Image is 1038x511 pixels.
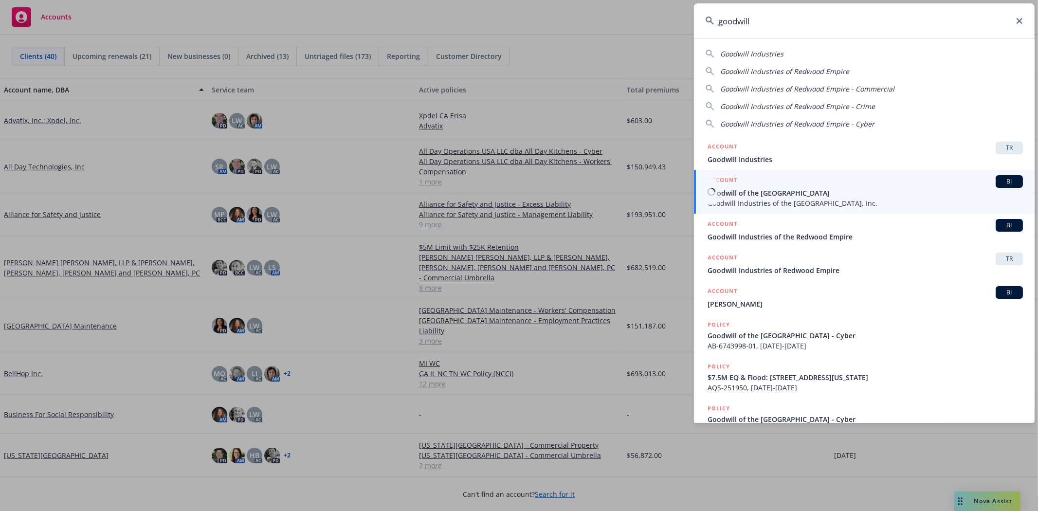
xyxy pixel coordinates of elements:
[708,265,1023,275] span: Goodwill Industries of Redwood Empire
[708,330,1023,341] span: Goodwill of the [GEOGRAPHIC_DATA] - Cyber
[708,232,1023,242] span: Goodwill Industries of the Redwood Empire
[708,403,730,413] h5: POLICY
[720,102,875,111] span: Goodwill Industries of Redwood Empire - Crime
[708,188,1023,198] span: Goodwill of the [GEOGRAPHIC_DATA]
[708,299,1023,309] span: [PERSON_NAME]
[708,219,737,231] h5: ACCOUNT
[708,414,1023,424] span: Goodwill of the [GEOGRAPHIC_DATA] - Cyber
[694,281,1035,314] a: ACCOUNTBI[PERSON_NAME]
[708,286,737,298] h5: ACCOUNT
[694,356,1035,398] a: POLICY$7.5M EQ & Flood: [STREET_ADDRESS][US_STATE]AQS-251950, [DATE]-[DATE]
[694,136,1035,170] a: ACCOUNTTRGoodwill Industries
[708,154,1023,164] span: Goodwill Industries
[694,398,1035,440] a: POLICYGoodwill of the [GEOGRAPHIC_DATA] - Cyber
[694,247,1035,281] a: ACCOUNTTRGoodwill Industries of Redwood Empire
[708,253,737,264] h5: ACCOUNT
[1000,255,1019,263] span: TR
[720,119,874,128] span: Goodwill Industries of Redwood Empire - Cyber
[708,320,730,329] h5: POLICY
[1000,288,1019,297] span: BI
[708,142,737,153] h5: ACCOUNT
[708,198,1023,208] span: Goodwill Industries of the [GEOGRAPHIC_DATA], Inc.
[720,84,894,93] span: Goodwill Industries of Redwood Empire - Commercial
[1000,144,1019,152] span: TR
[694,214,1035,247] a: ACCOUNTBIGoodwill Industries of the Redwood Empire
[694,314,1035,356] a: POLICYGoodwill of the [GEOGRAPHIC_DATA] - CyberAB-6743998-01, [DATE]-[DATE]
[720,49,783,58] span: Goodwill Industries
[708,362,730,371] h5: POLICY
[1000,177,1019,186] span: BI
[720,67,849,76] span: Goodwill Industries of Redwood Empire
[694,170,1035,214] a: ACCOUNTBIGoodwill of the [GEOGRAPHIC_DATA]Goodwill Industries of the [GEOGRAPHIC_DATA], Inc.
[694,3,1035,38] input: Search...
[708,175,737,187] h5: ACCOUNT
[1000,221,1019,230] span: BI
[708,372,1023,383] span: $7.5M EQ & Flood: [STREET_ADDRESS][US_STATE]
[708,383,1023,393] span: AQS-251950, [DATE]-[DATE]
[708,341,1023,351] span: AB-6743998-01, [DATE]-[DATE]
